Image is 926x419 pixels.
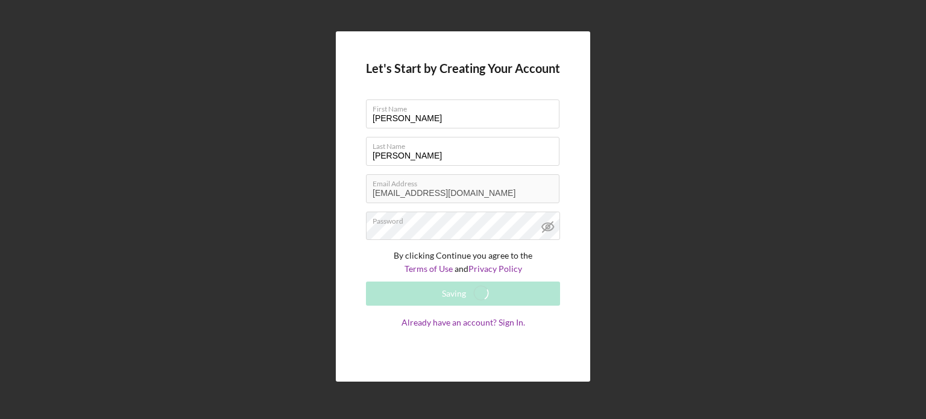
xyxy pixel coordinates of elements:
[366,249,560,276] p: By clicking Continue you agree to the and
[366,61,560,75] h4: Let's Start by Creating Your Account
[373,137,559,151] label: Last Name
[442,282,466,306] div: Saving
[405,263,453,274] a: Terms of Use
[366,282,560,306] button: Saving
[373,100,559,113] label: First Name
[468,263,522,274] a: Privacy Policy
[373,212,559,225] label: Password
[373,175,559,188] label: Email Address
[366,318,560,351] a: Already have an account? Sign In.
